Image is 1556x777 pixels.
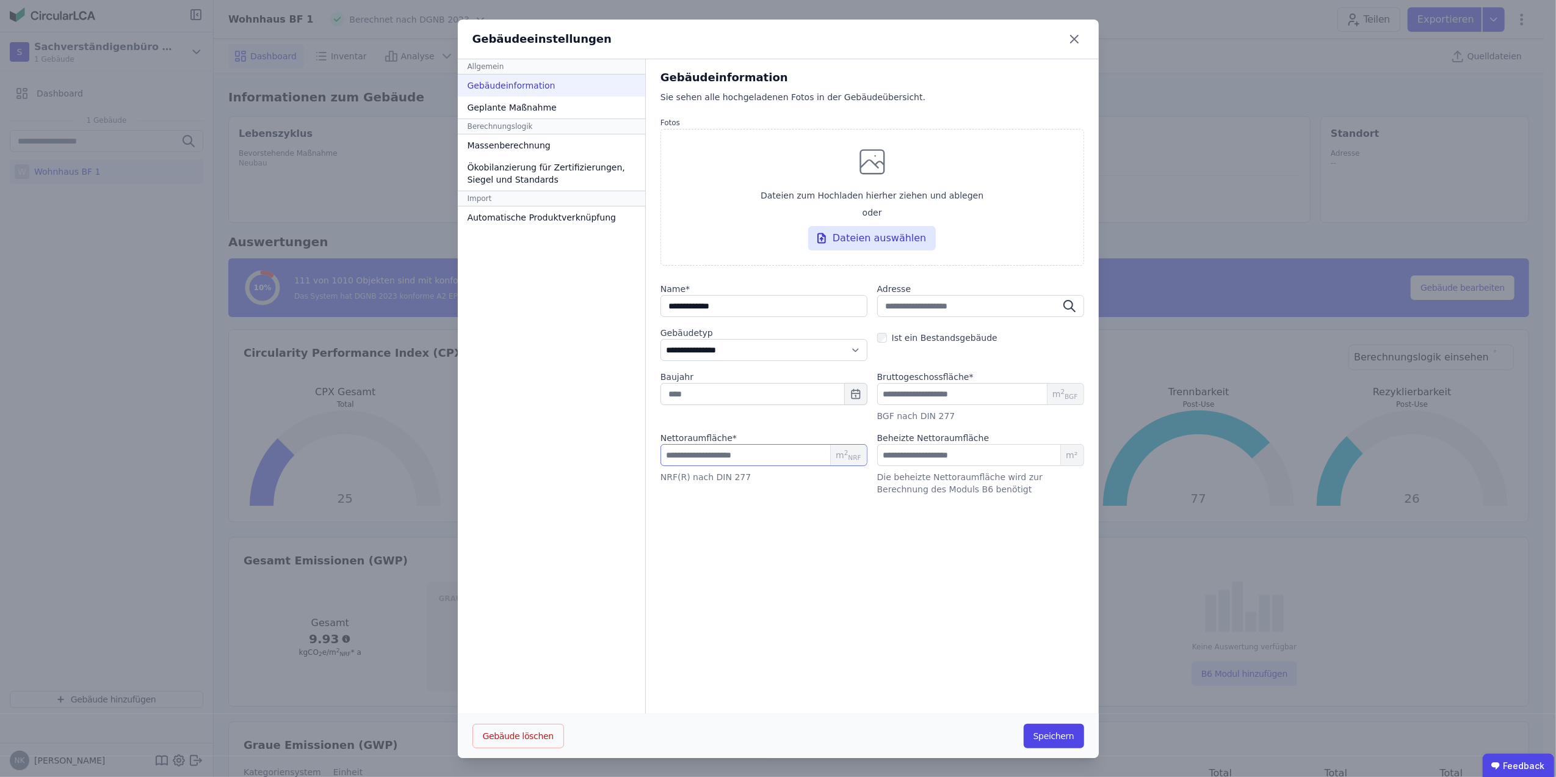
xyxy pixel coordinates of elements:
div: Massenberechnung [458,134,645,156]
label: Beheizte Nettoraumfläche [877,432,990,444]
div: NRF(R) nach DIN 277 [660,471,867,483]
label: Adresse [877,283,1084,295]
div: Sie sehen alle hochgeladenen Fotos in der Gebäudeübersicht. [660,91,1084,115]
sub: NRF [849,454,861,461]
div: BGF nach DIN 277 [877,410,1084,422]
span: Dateien zum Hochladen hierher ziehen und ablegen [761,189,983,202]
span: m [836,449,861,461]
div: Ökobilanzierung für Zertifizierungen, Siegel und Standards [458,156,645,191]
span: m [1052,388,1078,400]
label: Baujahr [660,371,867,383]
div: Berechnungslogik [458,119,645,134]
button: Gebäude löschen [472,724,564,748]
label: audits.requiredField [660,283,867,295]
div: Gebäudeinformation [660,69,1084,86]
label: Fotos [660,118,1084,128]
label: audits.requiredField [877,371,974,383]
div: Die beheizte Nettoraumfläche wird zur Berechnung des Moduls B6 benötigt [877,471,1084,495]
sub: BGF [1065,393,1077,400]
span: m² [1060,445,1083,465]
sup: 2 [844,449,849,456]
div: Gebäudeeinstellungen [472,31,612,48]
div: Dateien auswählen [808,226,936,250]
div: Geplante Maßnahme [458,97,645,119]
button: Speichern [1024,724,1084,748]
sup: 2 [1061,388,1065,395]
label: Ist ein Bestandsgebäude [887,332,997,344]
span: oder [863,206,882,219]
label: audits.requiredField [660,432,737,444]
label: Gebäudetyp [660,327,867,339]
div: Import [458,191,645,206]
div: Allgemein [458,59,645,75]
div: Automatische Produktverknüpfung [458,206,645,228]
div: Gebäudeinformation [458,75,645,97]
